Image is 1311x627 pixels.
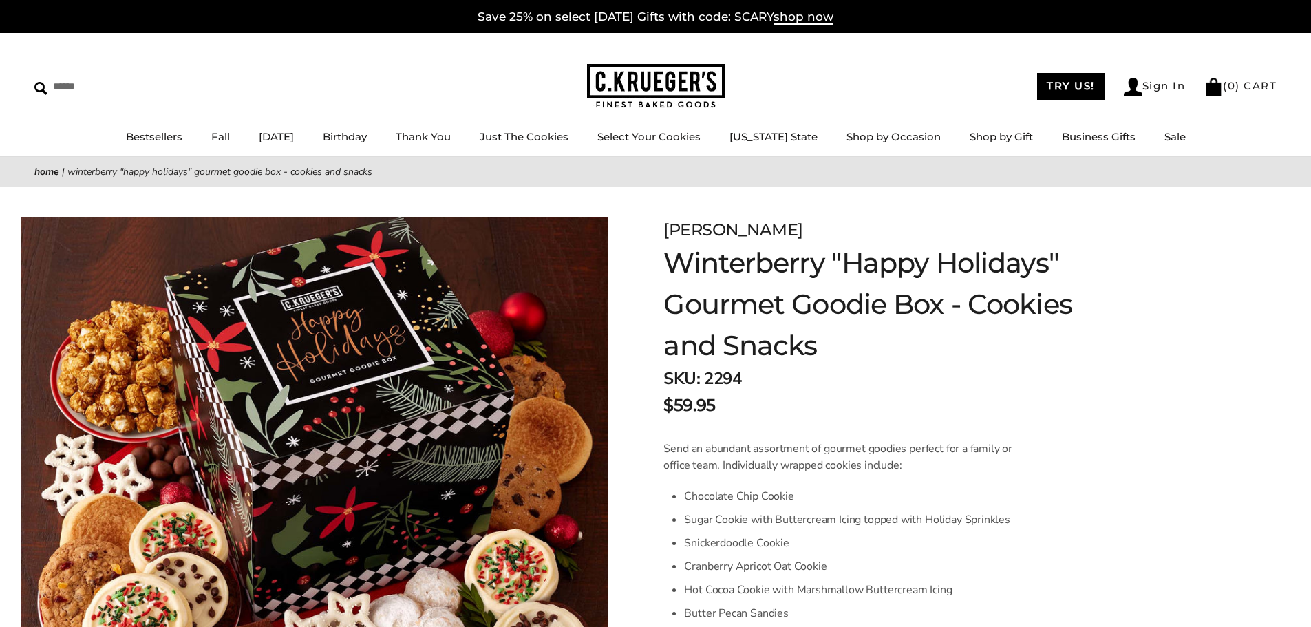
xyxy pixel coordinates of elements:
[663,393,715,418] span: $59.95
[34,76,198,97] input: Search
[684,531,1040,555] li: Snickerdoodle Cookie
[684,555,1040,578] li: Cranberry Apricot Oat Cookie
[1062,130,1136,143] a: Business Gifts
[1204,79,1277,92] a: (0) CART
[1124,78,1142,96] img: Account
[34,165,59,178] a: Home
[62,165,65,178] span: |
[597,130,701,143] a: Select Your Cookies
[774,10,833,25] span: shop now
[211,130,230,143] a: Fall
[684,602,1040,625] li: Butter Pecan Sandies
[846,130,941,143] a: Shop by Occasion
[663,440,1040,474] p: Send an abundant assortment of gourmet goodies perfect for a family or office team. Individually ...
[587,64,725,109] img: C.KRUEGER'S
[663,368,700,390] strong: SKU:
[1204,78,1223,96] img: Bag
[396,130,451,143] a: Thank You
[729,130,818,143] a: [US_STATE] State
[259,130,294,143] a: [DATE]
[970,130,1033,143] a: Shop by Gift
[684,578,1040,602] li: Hot Cocoa Cookie with Marshmallow Buttercream Icing
[126,130,182,143] a: Bestsellers
[1124,78,1186,96] a: Sign In
[1037,73,1105,100] a: TRY US!
[323,130,367,143] a: Birthday
[663,242,1102,366] h1: Winterberry "Happy Holidays" Gourmet Goodie Box - Cookies and Snacks
[1164,130,1186,143] a: Sale
[1228,79,1236,92] span: 0
[480,130,568,143] a: Just The Cookies
[478,10,833,25] a: Save 25% on select [DATE] Gifts with code: SCARYshop now
[684,508,1040,531] li: Sugar Cookie with Buttercream Icing topped with Holiday Sprinkles
[684,485,1040,508] li: Chocolate Chip Cookie
[34,82,47,95] img: Search
[663,217,1102,242] div: [PERSON_NAME]
[704,368,741,390] span: 2294
[67,165,372,178] span: Winterberry "Happy Holidays" Gourmet Goodie Box - Cookies and Snacks
[34,164,1277,180] nav: breadcrumbs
